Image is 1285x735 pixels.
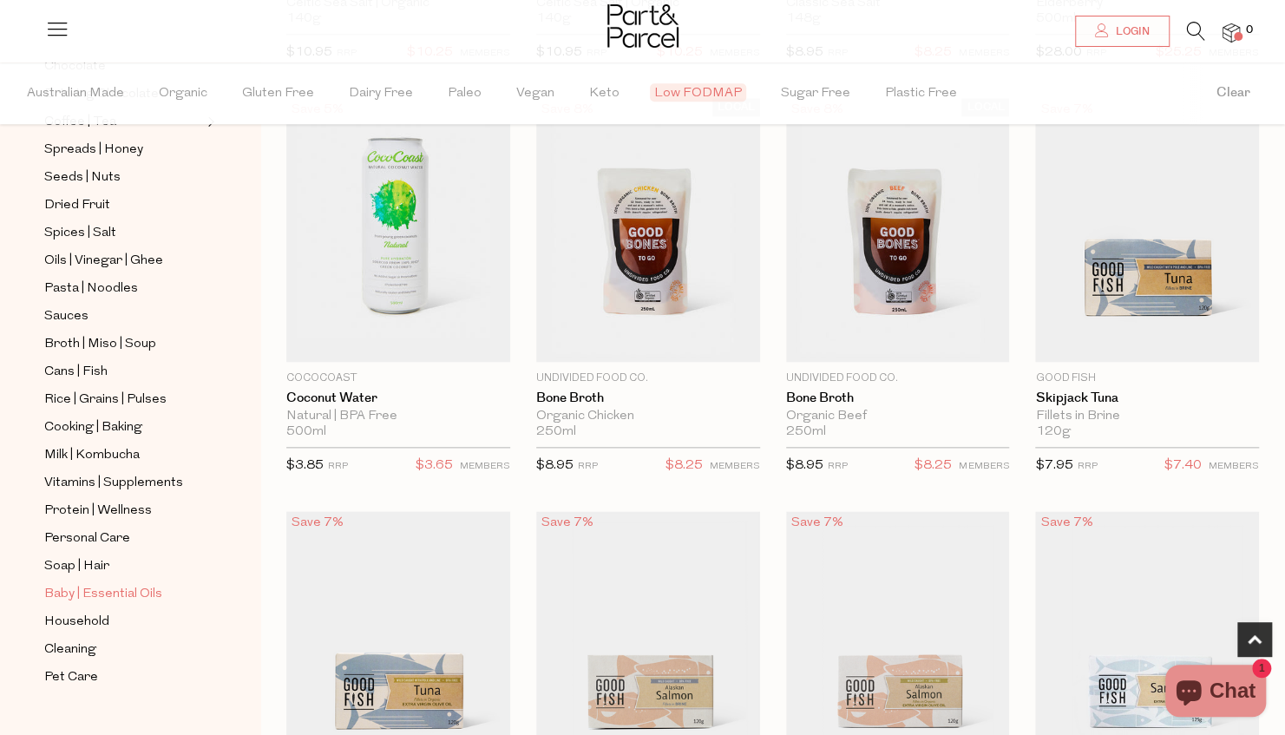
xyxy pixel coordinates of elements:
[44,250,202,272] a: Oils | Vinegar | Ghee
[44,500,202,522] a: Protein | Wellness
[536,409,760,424] div: Organic Chicken
[44,195,110,216] span: Dried Fruit
[536,459,574,472] span: $8.95
[44,334,156,355] span: Broth | Miso | Soup
[536,390,760,406] a: Bone Broth
[1035,459,1072,472] span: $7.95
[44,305,202,327] a: Sauces
[44,223,116,244] span: Spices | Salt
[650,83,746,102] span: Low FODMAP
[516,63,554,124] span: Vegan
[286,390,510,406] a: Coconut Water
[1035,511,1098,535] div: Save 7%
[828,462,848,471] small: RRP
[1164,455,1202,477] span: $7.40
[44,167,202,188] a: Seeds | Nuts
[44,140,143,161] span: Spreads | Honey
[1111,24,1150,39] span: Login
[44,167,121,188] span: Seeds | Nuts
[915,455,952,477] span: $8.25
[1182,62,1285,124] button: Clear filter by Filter
[349,63,413,124] span: Dairy Free
[786,409,1010,424] div: Organic Beef
[286,371,510,386] p: CocoCoast
[242,63,314,124] span: Gluten Free
[710,462,760,471] small: MEMBERS
[786,511,849,535] div: Save 7%
[786,98,1010,362] img: Bone Broth
[44,278,202,299] a: Pasta | Noodles
[1242,23,1257,38] span: 0
[665,455,703,477] span: $8.25
[536,371,760,386] p: Undivided Food Co.
[286,459,324,472] span: $3.85
[460,462,510,471] small: MEMBERS
[536,98,760,362] img: Bone Broth
[44,611,202,633] a: Household
[44,666,202,688] a: Pet Care
[44,362,108,383] span: Cans | Fish
[286,98,510,362] img: Coconut Water
[1077,462,1097,471] small: RRP
[1035,371,1259,386] p: Good Fish
[44,667,98,688] span: Pet Care
[44,528,130,549] span: Personal Care
[44,222,202,244] a: Spices | Salt
[328,462,348,471] small: RRP
[286,424,326,440] span: 500ml
[44,473,183,494] span: Vitamins | Supplements
[44,528,202,549] a: Personal Care
[578,462,598,471] small: RRP
[286,511,349,535] div: Save 7%
[44,445,140,466] span: Milk | Kombucha
[44,194,202,216] a: Dried Fruit
[44,612,109,633] span: Household
[786,390,1010,406] a: Bone Broth
[536,511,599,535] div: Save 7%
[589,63,620,124] span: Keto
[44,417,142,438] span: Cooking | Baking
[44,583,202,605] a: Baby | Essential Oils
[1160,665,1271,721] inbox-online-store-chat: Shopify online store chat
[44,251,163,272] span: Oils | Vinegar | Ghee
[1075,16,1170,47] a: Login
[286,409,510,424] div: Natural | BPA Free
[44,584,162,605] span: Baby | Essential Oils
[159,63,207,124] span: Organic
[959,462,1009,471] small: MEMBERS
[44,472,202,494] a: Vitamins | Supplements
[786,424,826,440] span: 250ml
[1035,390,1259,406] a: Skipjack Tuna
[27,63,124,124] span: Australian Made
[786,371,1010,386] p: Undivided Food Co.
[44,139,202,161] a: Spreads | Honey
[44,306,89,327] span: Sauces
[416,455,453,477] span: $3.65
[1035,409,1259,424] div: Fillets in Brine
[536,424,576,440] span: 250ml
[1035,424,1070,440] span: 120g
[44,361,202,383] a: Cans | Fish
[44,639,202,660] a: Cleaning
[1035,98,1259,362] img: Skipjack Tuna
[44,444,202,466] a: Milk | Kombucha
[44,389,202,410] a: Rice | Grains | Pulses
[781,63,850,124] span: Sugar Free
[44,390,167,410] span: Rice | Grains | Pulses
[44,279,138,299] span: Pasta | Noodles
[44,417,202,438] a: Cooking | Baking
[1223,23,1240,42] a: 0
[44,555,202,577] a: Soap | Hair
[44,640,96,660] span: Cleaning
[448,63,482,124] span: Paleo
[44,556,109,577] span: Soap | Hair
[607,4,679,48] img: Part&Parcel
[44,333,202,355] a: Broth | Miso | Soup
[1209,462,1259,471] small: MEMBERS
[885,63,957,124] span: Plastic Free
[786,459,823,472] span: $8.95
[44,501,152,522] span: Protein | Wellness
